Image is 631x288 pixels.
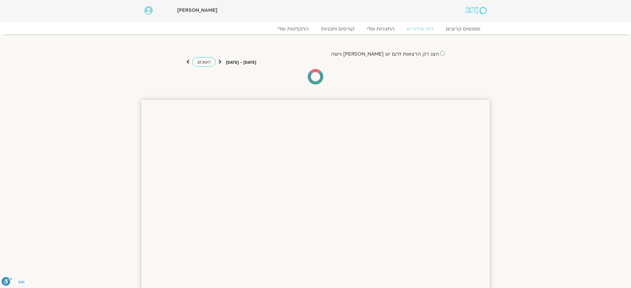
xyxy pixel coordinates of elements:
a: התכניות שלי [361,26,401,32]
label: הצג רק הרצאות להם יש [PERSON_NAME] גישה [331,51,439,57]
a: קורסים ותכניות [315,26,361,32]
a: ההקלטות שלי [271,26,315,32]
span: [PERSON_NAME] [177,7,217,14]
span: השבוע [197,59,211,65]
a: מפגשים קרובים [440,26,487,32]
a: לוח שידורים [401,26,440,32]
nav: Menu [144,26,487,32]
p: [DATE] - [DATE] [226,59,256,66]
a: השבוע [192,57,216,67]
